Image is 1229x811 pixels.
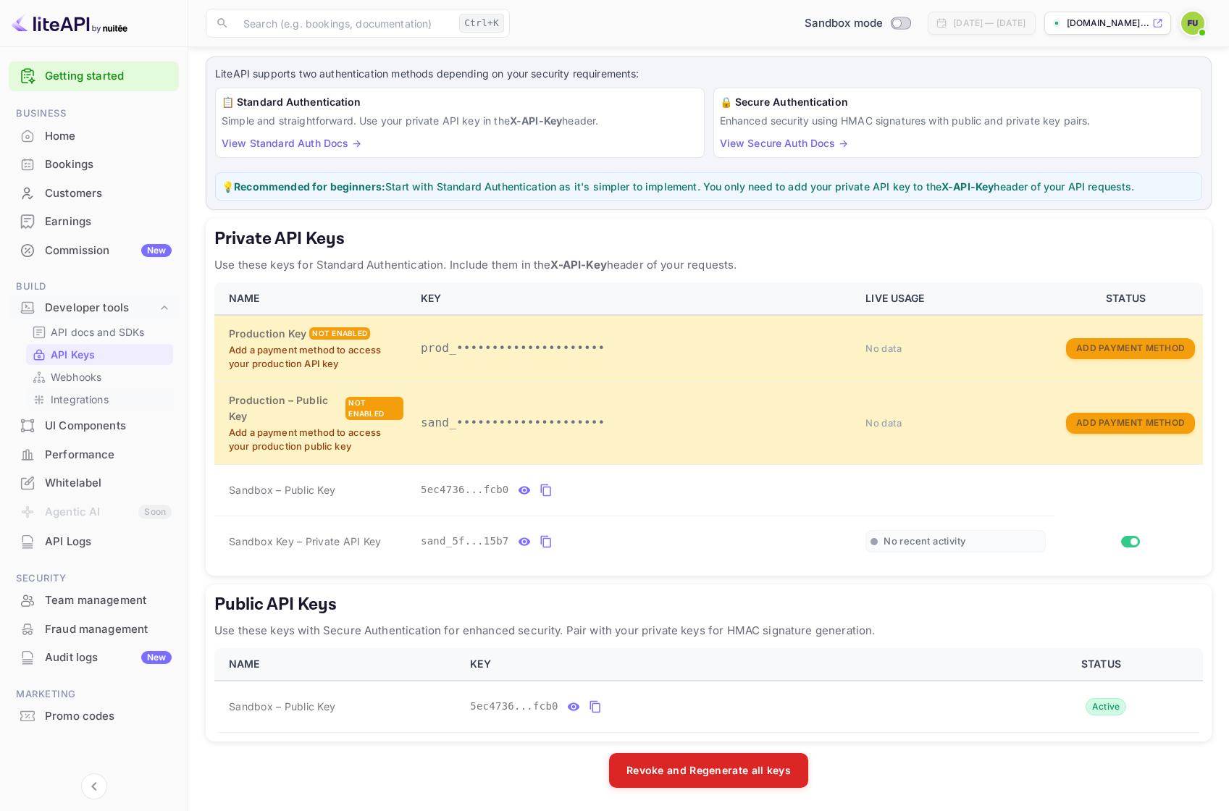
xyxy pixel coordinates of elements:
span: Build [9,279,179,295]
p: API Keys [51,347,95,362]
div: Ctrl+K [459,14,504,33]
th: KEY [412,282,857,315]
a: View Secure Auth Docs → [720,137,848,149]
span: sand_5f...15b7 [421,534,509,549]
table: public api keys table [214,648,1203,733]
div: New [141,651,172,664]
div: Fraud management [45,621,172,638]
div: Customers [9,180,179,208]
span: Sandbox mode [805,15,884,32]
span: No data [865,343,902,354]
a: API Logs [9,528,179,555]
button: Add Payment Method [1066,338,1195,359]
a: API Keys [32,347,167,362]
div: Whitelabel [9,469,179,497]
span: No recent activity [884,535,965,547]
div: Commission [45,243,172,259]
a: Fraud management [9,615,179,642]
div: API docs and SDKs [26,322,173,343]
span: Marketing [9,686,179,702]
h5: Private API Keys [214,227,1203,251]
div: Audit logs [45,650,172,666]
a: Whitelabel [9,469,179,496]
div: Whitelabel [45,475,172,492]
div: Developer tools [45,300,157,316]
a: Add Payment Method [1066,341,1195,353]
div: API Logs [45,534,172,550]
div: Customers [45,185,172,202]
div: [DATE] — [DATE] [953,17,1025,30]
p: Simple and straightforward. Use your private API key in the header. [222,113,698,128]
span: 5ec4736...fcb0 [470,699,558,714]
div: Not enabled [345,397,403,420]
p: Integrations [51,392,109,407]
div: Active [1086,698,1127,715]
div: Home [9,122,179,151]
a: Earnings [9,208,179,235]
div: Promo codes [45,708,172,725]
div: Performance [9,441,179,469]
a: Add Payment Method [1066,416,1195,428]
strong: X-API-Key [550,258,606,272]
p: [DOMAIN_NAME]... [1067,17,1149,30]
span: Business [9,106,179,122]
div: Team management [45,592,172,609]
div: Audit logsNew [9,644,179,672]
p: 💡 Start with Standard Authentication as it's simpler to implement. You only need to add your priv... [222,179,1196,194]
button: Collapse navigation [81,773,107,799]
div: Performance [45,447,172,463]
div: Integrations [26,389,173,410]
input: Search (e.g. bookings, documentation) [235,9,453,38]
th: KEY [461,648,1005,681]
span: 5ec4736...fcb0 [421,482,509,497]
a: Customers [9,180,179,206]
a: View Standard Auth Docs → [222,137,361,149]
th: NAME [214,648,461,681]
h6: 📋 Standard Authentication [222,94,698,110]
th: LIVE USAGE [857,282,1054,315]
div: Fraud management [9,615,179,644]
div: API Logs [9,528,179,556]
th: NAME [214,282,412,315]
h6: 🔒 Secure Authentication [720,94,1196,110]
div: Earnings [9,208,179,236]
div: Promo codes [9,702,179,731]
div: New [141,244,172,257]
a: Bookings [9,151,179,177]
a: Webhooks [32,369,167,385]
span: Sandbox Key – Private API Key [229,535,381,547]
div: Not enabled [309,327,370,340]
a: Getting started [45,68,172,85]
a: Team management [9,587,179,613]
span: Sandbox – Public Key [229,482,335,497]
p: Add a payment method to access your production API key [229,343,403,371]
div: Earnings [45,214,172,230]
p: LiteAPI supports two authentication methods depending on your security requirements: [215,66,1202,82]
div: CommissionNew [9,237,179,265]
img: LiteAPI logo [12,12,127,35]
th: STATUS [1054,282,1203,315]
div: Home [45,128,172,145]
strong: Recommended for beginners: [234,180,385,193]
a: Integrations [32,392,167,407]
div: API Keys [26,344,173,365]
div: Getting started [9,62,179,91]
h6: Production – Public Key [229,392,343,424]
a: API docs and SDKs [32,324,167,340]
a: Audit logsNew [9,644,179,671]
strong: X-API-Key [941,180,994,193]
div: Webhooks [26,366,173,387]
p: Use these keys with Secure Authentication for enhanced security. Pair with your private keys for ... [214,622,1203,639]
button: Add Payment Method [1066,413,1195,434]
p: Use these keys for Standard Authentication. Include them in the header of your requests. [214,256,1203,274]
button: Revoke and Regenerate all keys [609,753,808,788]
a: Performance [9,441,179,468]
strong: X-API-Key [510,114,562,127]
span: Sandbox – Public Key [229,699,335,714]
a: UI Components [9,412,179,439]
div: Bookings [45,156,172,173]
div: Team management [9,587,179,615]
p: prod_••••••••••••••••••••• [421,340,848,357]
h6: Production Key [229,326,306,342]
img: Feot1000 User [1181,12,1204,35]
